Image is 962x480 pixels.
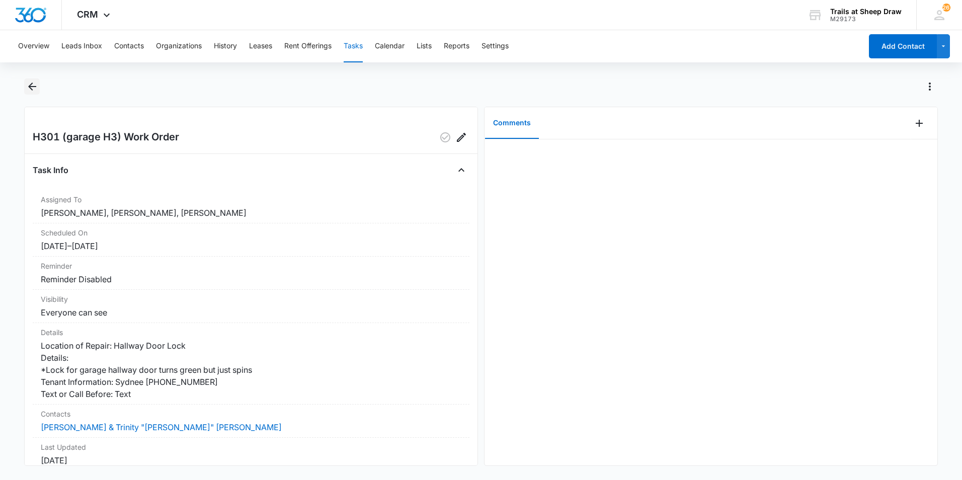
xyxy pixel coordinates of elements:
[41,422,282,432] a: [PERSON_NAME] & Trinity "[PERSON_NAME]" [PERSON_NAME]
[41,294,461,304] dt: Visibility
[33,290,469,323] div: VisibilityEveryone can see
[33,223,469,257] div: Scheduled On[DATE]–[DATE]
[485,108,539,139] button: Comments
[942,4,950,12] span: 267
[284,30,332,62] button: Rent Offerings
[41,442,461,452] dt: Last Updated
[41,306,461,318] dd: Everyone can see
[41,340,461,400] dd: Location of Repair: Hallway Door Lock Details: *Lock for garage hallway door turns green but just...
[922,78,938,95] button: Actions
[18,30,49,62] button: Overview
[24,78,40,95] button: Back
[453,129,469,145] button: Edit
[41,327,461,338] dt: Details
[830,16,902,23] div: account id
[869,34,937,58] button: Add Contact
[41,194,461,205] dt: Assigned To
[33,438,469,471] div: Last Updated[DATE]
[41,261,461,271] dt: Reminder
[61,30,102,62] button: Leads Inbox
[214,30,237,62] button: History
[41,207,461,219] dd: [PERSON_NAME], [PERSON_NAME], [PERSON_NAME]
[41,227,461,238] dt: Scheduled On
[77,9,98,20] span: CRM
[417,30,432,62] button: Lists
[41,409,461,419] dt: Contacts
[33,190,469,223] div: Assigned To[PERSON_NAME], [PERSON_NAME], [PERSON_NAME]
[33,323,469,405] div: DetailsLocation of Repair: Hallway Door Lock Details: *Lock for garage hallway door turns green b...
[41,273,461,285] dd: Reminder Disabled
[375,30,405,62] button: Calendar
[33,405,469,438] div: Contacts[PERSON_NAME] & Trinity "[PERSON_NAME]" [PERSON_NAME]
[33,164,68,176] h4: Task Info
[453,162,469,178] button: Close
[249,30,272,62] button: Leases
[33,129,179,145] h2: H301 (garage H3) Work Order
[156,30,202,62] button: Organizations
[482,30,509,62] button: Settings
[444,30,469,62] button: Reports
[114,30,144,62] button: Contacts
[344,30,363,62] button: Tasks
[942,4,950,12] div: notifications count
[830,8,902,16] div: account name
[41,240,461,252] dd: [DATE] – [DATE]
[911,115,927,131] button: Add Comment
[41,454,461,466] dd: [DATE]
[33,257,469,290] div: ReminderReminder Disabled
